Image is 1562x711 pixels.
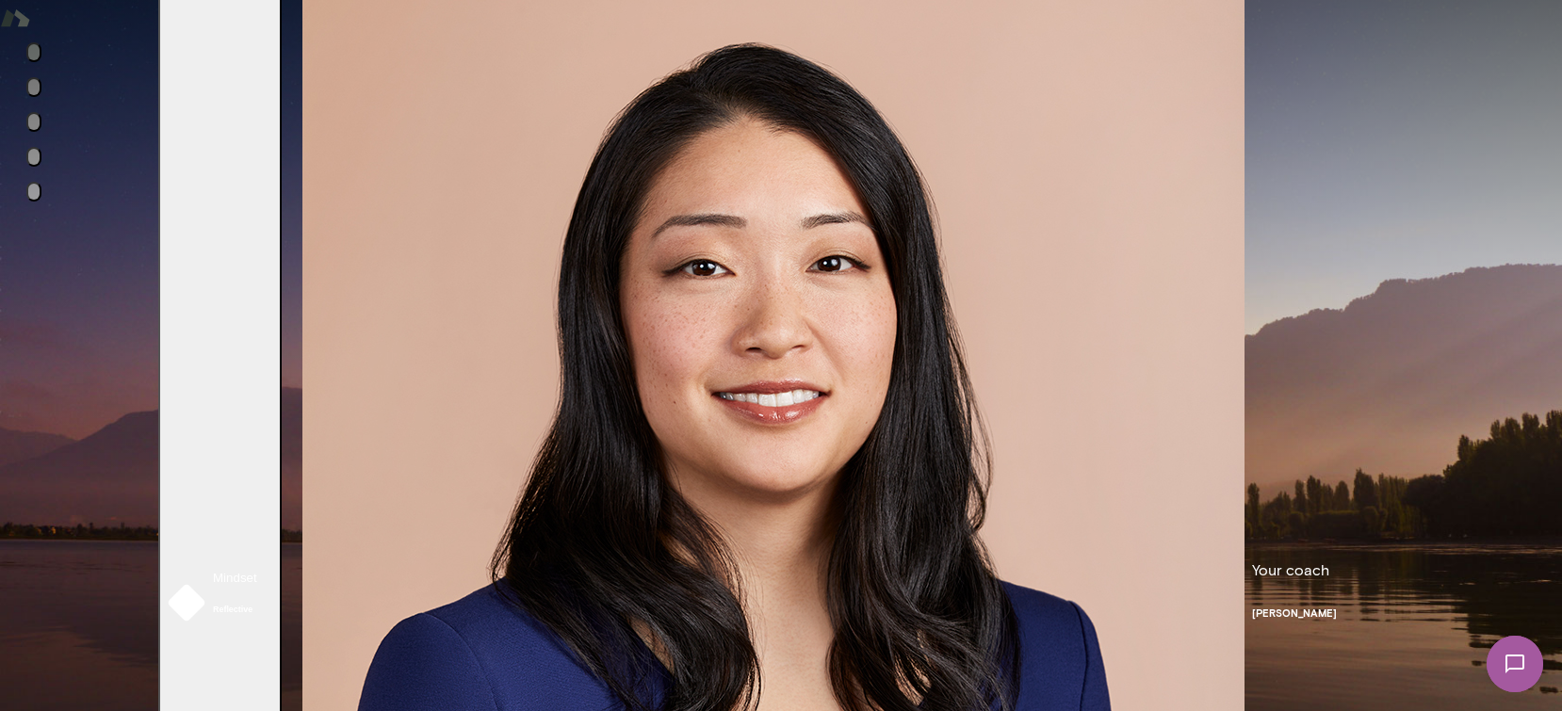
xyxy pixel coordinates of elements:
[1252,606,1337,621] h6: [PERSON_NAME]
[1252,559,1337,582] span: Your coach
[213,605,257,614] h6: reflective
[168,584,205,622] img: mindset
[213,571,257,585] span: Mindset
